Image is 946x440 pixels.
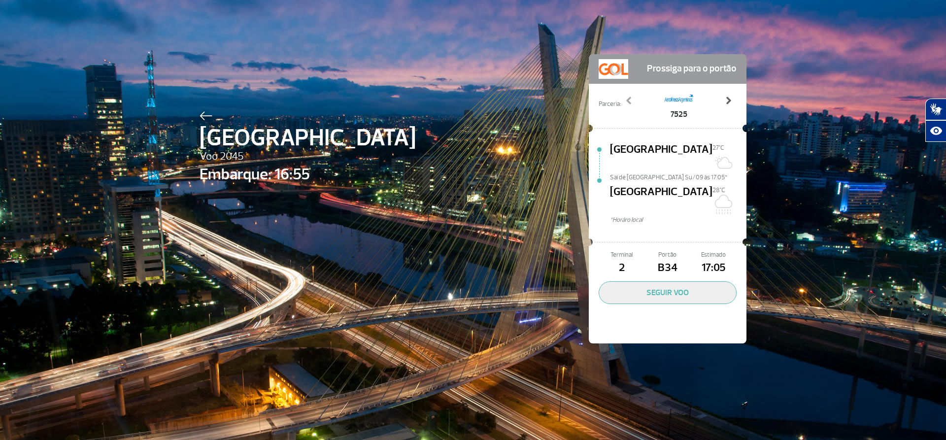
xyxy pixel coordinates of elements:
[599,281,737,304] button: SEGUIR VOO
[712,186,725,194] span: 28°C
[610,141,712,173] span: [GEOGRAPHIC_DATA]
[610,215,746,225] span: *Horáro local
[712,152,732,172] img: Sol com muitas nuvens
[644,250,690,260] span: Portão
[647,59,737,79] span: Prossiga para o portão
[664,108,694,120] span: 7525
[200,163,416,186] span: Embarque: 16:55
[691,260,737,276] span: 17:05
[610,173,746,180] span: Sai de [GEOGRAPHIC_DATA] Su/09 às 17:05*
[925,99,946,120] button: Abrir tradutor de língua de sinais.
[644,260,690,276] span: B34
[925,99,946,142] div: Plugin de acessibilidade da Hand Talk.
[925,120,946,142] button: Abrir recursos assistivos.
[599,250,644,260] span: Terminal
[200,148,416,165] span: Voo 2045
[691,250,737,260] span: Estimado
[610,184,712,215] span: [GEOGRAPHIC_DATA]
[599,100,621,109] span: Parceria:
[200,120,416,156] span: [GEOGRAPHIC_DATA]
[712,195,732,214] img: Nublado
[599,260,644,276] span: 2
[712,144,724,152] span: 27°C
